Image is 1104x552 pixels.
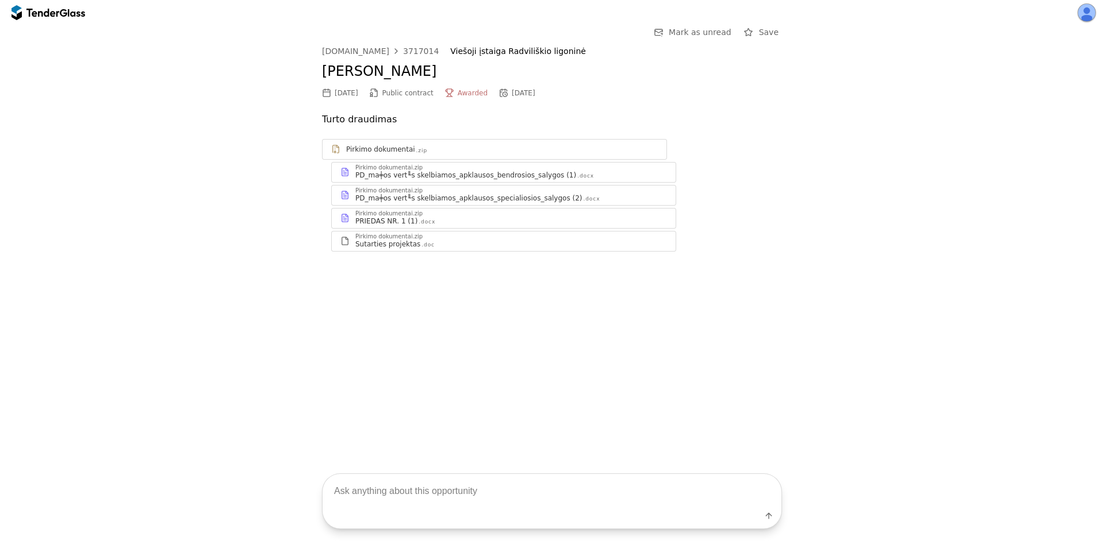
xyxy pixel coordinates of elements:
[322,111,782,128] p: Turto draudimas
[512,89,535,97] div: [DATE]
[346,145,415,154] div: Pirkimo dokumentai
[322,62,782,82] h2: [PERSON_NAME]
[759,28,779,37] span: Save
[416,147,427,155] div: .zip
[355,240,420,249] div: Sutarties projektas
[335,89,358,97] div: [DATE]
[322,139,667,160] a: Pirkimo dokumentai.zip
[419,218,435,226] div: .docx
[650,25,735,40] button: Mark as unread
[355,217,417,226] div: PRIEDAS NR. 1 (1)
[458,89,488,97] span: Awarded
[403,47,439,55] div: 3717014
[355,171,576,180] div: PD_ma╪os vert╙s skelbiamos_apklausos_bendrosios_salygos (1)
[584,195,600,203] div: .docx
[322,47,389,55] div: [DOMAIN_NAME]
[331,231,676,252] a: Pirkimo dokumentai.zipSutarties projektas.doc
[355,194,582,203] div: PD_ma╪os vert╙s skelbiamos_apklausos_specialiosios_salygos (2)
[669,28,731,37] span: Mark as unread
[331,208,676,229] a: Pirkimo dokumentai.zipPRIEDAS NR. 1 (1).docx
[450,47,770,56] div: Viešoji įstaiga Radviliškio ligoninė
[355,188,423,194] div: Pirkimo dokumentai.zip
[382,89,434,97] span: Public contract
[331,185,676,206] a: Pirkimo dokumentai.zipPD_ma╪os vert╙s skelbiamos_apklausos_specialiosios_salygos (2).docx
[577,172,594,180] div: .docx
[331,162,676,183] a: Pirkimo dokumentai.zipPD_ma╪os vert╙s skelbiamos_apklausos_bendrosios_salygos (1).docx
[421,241,435,249] div: .doc
[322,47,439,56] a: [DOMAIN_NAME]3717014
[741,25,782,40] button: Save
[355,165,423,171] div: Pirkimo dokumentai.zip
[355,211,423,217] div: Pirkimo dokumentai.zip
[355,234,423,240] div: Pirkimo dokumentai.zip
